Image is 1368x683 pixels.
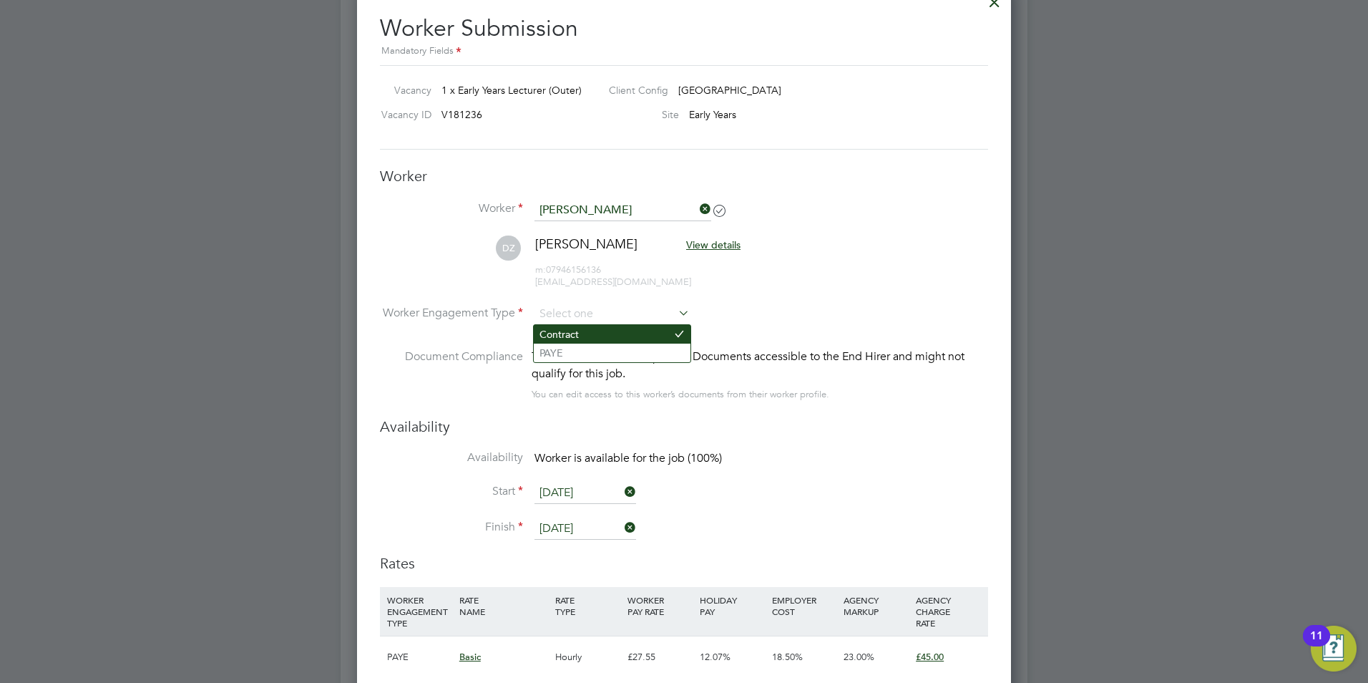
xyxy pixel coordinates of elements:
[496,236,521,261] span: DZ
[535,276,691,288] span: [EMAIL_ADDRESS][DOMAIN_NAME]
[552,636,624,678] div: Hourly
[380,554,988,573] h3: Rates
[380,417,988,436] h3: Availability
[380,167,988,185] h3: Worker
[441,84,582,97] span: 1 x Early Years Lecturer (Outer)
[534,518,636,540] input: Select one
[380,306,523,321] label: Worker Engagement Type
[441,108,482,121] span: V181236
[380,3,988,59] h2: Worker Submission
[380,348,523,400] label: Document Compliance
[552,587,624,624] div: RATE TYPE
[686,238,741,251] span: View details
[689,108,736,121] span: Early Years
[534,483,636,504] input: Select one
[380,520,523,535] label: Finish
[696,587,768,624] div: HOLIDAY PAY
[380,450,523,465] label: Availability
[459,651,481,663] span: Basic
[768,587,841,624] div: EMPLOYER COST
[1310,636,1323,654] div: 11
[624,587,696,624] div: WORKER PAY RATE
[534,344,690,362] li: PAYE
[532,386,829,403] div: You can edit access to this worker’s documents from their worker profile.
[840,587,912,624] div: AGENCY MARKUP
[535,263,601,276] span: 07946156136
[678,84,781,97] span: [GEOGRAPHIC_DATA]
[535,236,637,252] span: [PERSON_NAME]
[912,587,985,636] div: AGENCY CHARGE RATE
[597,84,668,97] label: Client Config
[534,325,690,344] li: Contract
[374,108,431,121] label: Vacancy ID
[532,348,988,382] div: This worker has no Compliance Documents accessible to the End Hirer and might not qualify for thi...
[597,108,679,121] label: Site
[916,651,944,663] span: £45.00
[844,651,874,663] span: 23.00%
[383,587,456,636] div: WORKER ENGAGEMENT TYPE
[380,484,523,499] label: Start
[1311,626,1357,672] button: Open Resource Center, 11 new notifications
[700,651,731,663] span: 12.07%
[535,263,546,276] span: m:
[380,201,523,216] label: Worker
[380,44,988,59] div: Mandatory Fields
[534,451,722,465] span: Worker is available for the job (100%)
[534,304,690,325] input: Select one
[772,651,803,663] span: 18.50%
[534,200,711,221] input: Search for...
[383,636,456,678] div: PAYE
[624,636,696,678] div: £27.55
[374,84,431,97] label: Vacancy
[456,587,552,624] div: RATE NAME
